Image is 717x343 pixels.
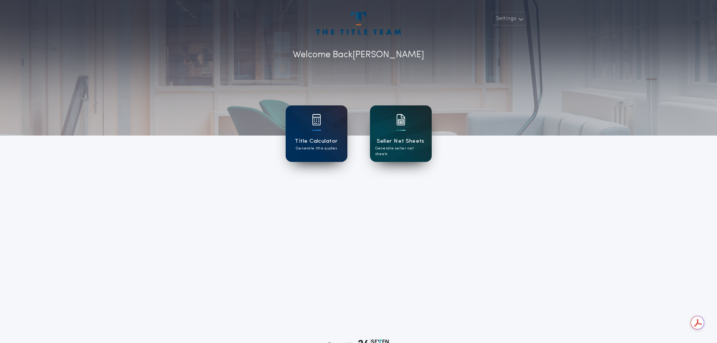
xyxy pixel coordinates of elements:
[377,137,425,146] h1: Seller Net Sheets
[370,105,432,162] a: card iconSeller Net SheetsGenerate seller net sheets
[396,114,405,125] img: card icon
[295,137,338,146] h1: Title Calculator
[375,146,426,157] p: Generate seller net sheets
[316,12,400,35] img: account-logo
[312,114,321,125] img: card icon
[293,48,424,62] p: Welcome Back [PERSON_NAME]
[286,105,347,162] a: card iconTitle CalculatorGenerate title quotes
[491,12,527,26] button: Settings
[296,146,337,151] p: Generate title quotes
